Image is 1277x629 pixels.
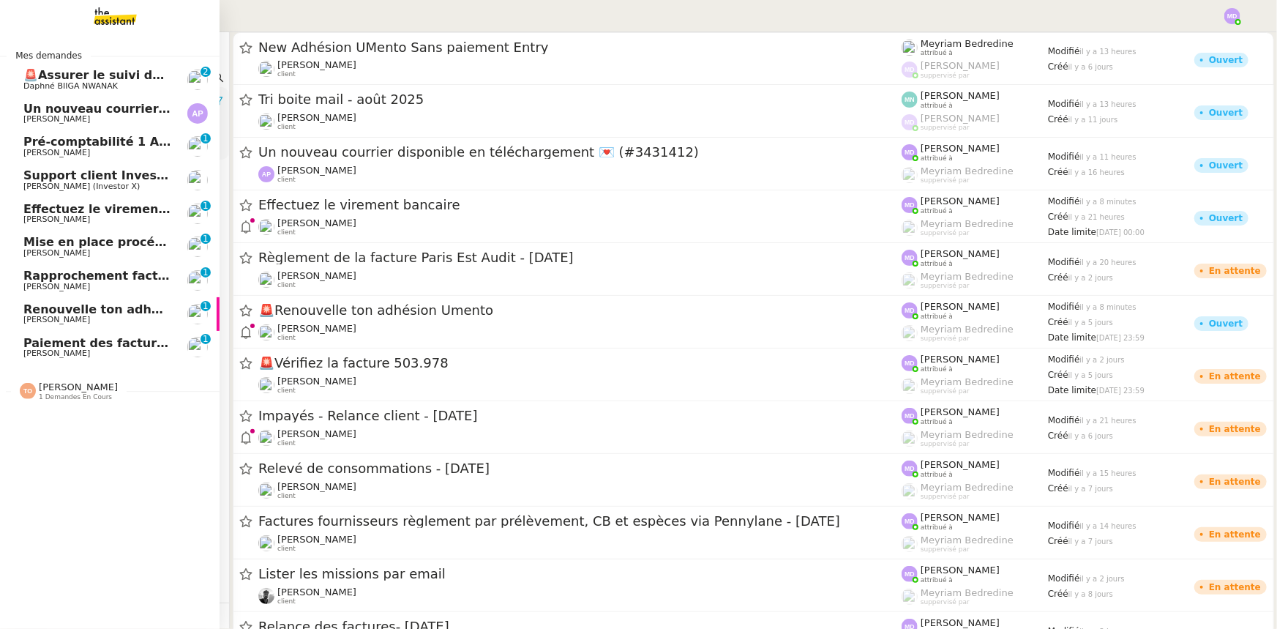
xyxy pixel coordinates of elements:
span: attribué à [921,313,953,321]
nz-badge-sup: 2 [201,67,211,77]
span: il y a 15 heures [1080,469,1136,477]
span: attribué à [921,471,953,479]
app-user-detailed-label: client [258,376,902,395]
img: users%2FUWPTPKITw0gpiMilXqRXG5g9gXH3%2Favatar%2F405ab820-17f5-49fd-8f81-080694535f4d [187,170,208,190]
app-user-detailed-label: client [258,217,902,237]
span: 1 demandes en cours [39,393,112,401]
app-user-detailed-label: client [258,481,902,500]
span: Effectuez le virement bancaire [23,202,225,216]
span: Modifié [1048,415,1080,425]
span: Créé [1048,536,1068,546]
img: users%2F9mvJqJUvllffspLsQzytnd0Nt4c2%2Favatar%2F82da88e3-d90d-4e39-b37d-dcb7941179ae [187,204,208,224]
img: users%2FaellJyylmXSg4jqeVbanehhyYJm1%2Favatar%2Fprofile-pic%20(4).png [902,167,918,183]
app-user-detailed-label: client [258,165,902,184]
nz-badge-sup: 1 [201,201,211,211]
div: En attente [1209,583,1261,592]
span: [PERSON_NAME] [921,617,1000,628]
span: il y a 6 jours [1068,432,1113,440]
img: users%2FDBF5gIzOT6MfpzgDQC7eMkIK8iA3%2Favatar%2Fd943ca6c-06ba-4e73-906b-d60e05e423d3 [258,324,274,340]
app-user-label: suppervisé par [902,165,1048,185]
img: users%2FHIWaaSoTa5U8ssS5t403NQMyZZE3%2Favatar%2Fa4be050e-05fa-4f28-bbe7-e7e8e4788720 [258,483,274,499]
span: Modifié [1048,99,1080,109]
img: users%2FaellJyylmXSg4jqeVbanehhyYJm1%2Favatar%2Fprofile-pic%20(4).png [902,589,918,605]
span: suppervisé par [921,598,970,606]
span: Meyriam Bedredine [921,165,1014,176]
span: Vérifiez la facture 503.978 [258,357,902,370]
span: Créé [1048,431,1068,441]
span: il y a 13 heures [1080,48,1136,56]
span: suppervisé par [921,124,970,132]
span: Renouvelle ton adhésion Umento [258,304,902,317]
nz-badge-sup: 1 [201,234,211,244]
span: client [277,334,296,342]
div: En attente [1209,477,1261,486]
app-user-label: attribué à [902,38,1048,57]
span: suppervisé par [921,72,970,80]
span: [PERSON_NAME] [921,196,1000,206]
img: users%2FoU9mdHte1obU4mgbfL3mcCoP1F12%2Favatar%2F1be82a40-f611-465c-b415-bc30ec7e3527 [187,337,208,357]
span: [PERSON_NAME] [921,565,1000,576]
app-user-detailed-label: client [258,112,902,131]
span: il y a 8 jours [1068,590,1113,598]
span: Lister les missions par email [258,567,902,581]
span: [PERSON_NAME] [277,323,356,334]
app-user-label: attribué à [902,248,1048,267]
img: svg [902,355,918,371]
span: Mise en place procédure - relevés bancaires mensuels [23,235,381,249]
img: svg [902,197,918,213]
app-user-label: attribué à [902,143,1048,162]
span: il y a 6 jours [1068,63,1113,71]
span: client [277,492,296,500]
img: svg [902,92,918,108]
span: client [277,70,296,78]
span: Impayés - Relance client - [DATE] [258,409,902,423]
span: 🚨Assurer le suivi de la création de l'association [23,68,342,82]
span: Tri boite mail - août 2025 [258,93,902,106]
span: il y a 5 jours [1068,319,1113,327]
app-user-detailed-label: client [258,323,902,342]
app-user-detailed-label: client [258,534,902,553]
img: svg [20,383,36,399]
img: users%2F9mvJqJUvllffspLsQzytnd0Nt4c2%2Favatar%2F82da88e3-d90d-4e39-b37d-dcb7941179ae [187,237,208,257]
span: Créé [1048,370,1068,380]
img: svg [258,166,274,182]
span: Règlement de la facture Paris Est Audit - [DATE] [258,251,902,264]
span: il y a 11 jours [1068,116,1118,124]
app-user-label: suppervisé par [902,482,1048,501]
p: 1 [203,267,209,280]
div: Ouvert [1209,161,1243,170]
span: client [277,176,296,184]
span: Créé [1048,483,1068,494]
img: users%2F9mvJqJUvllffspLsQzytnd0Nt4c2%2Favatar%2F82da88e3-d90d-4e39-b37d-dcb7941179ae [258,377,274,393]
span: [PERSON_NAME] [277,59,356,70]
img: users%2FaellJyylmXSg4jqeVbanehhyYJm1%2Favatar%2Fprofile-pic%20(4).png [902,431,918,447]
span: [PERSON_NAME] [921,354,1000,365]
span: attribué à [921,155,953,163]
img: users%2FaellJyylmXSg4jqeVbanehhyYJm1%2Favatar%2Fprofile-pic%20(4).png [902,325,918,341]
span: suppervisé par [921,387,970,395]
img: users%2FaellJyylmXSg4jqeVbanehhyYJm1%2Favatar%2Fprofile-pic%20(4).png [902,378,918,394]
span: client [277,439,296,447]
app-user-label: attribué à [902,354,1048,373]
span: il y a 7 jours [1068,537,1113,546]
span: 🚨 [258,355,274,371]
span: Meyriam Bedredine [921,587,1014,598]
span: [PERSON_NAME] [23,215,90,224]
span: Date limite [1048,227,1096,237]
nz-badge-sup: 1 [201,301,211,311]
span: [PERSON_NAME] [277,165,356,176]
span: attribué à [921,260,953,268]
span: Meyriam Bedredine [921,218,1014,229]
p: 1 [203,201,209,214]
img: svg [902,408,918,424]
span: Date limite [1048,385,1096,395]
span: [PERSON_NAME] [277,587,356,598]
span: [PERSON_NAME] [277,481,356,492]
app-user-detailed-label: client [258,428,902,447]
app-user-label: attribué à [902,512,1048,531]
img: users%2FrssbVgR8pSYriYNmUDKzQX9syo02%2Favatar%2Fb215b948-7ecd-4adc-935c-e0e4aeaee93e [187,136,208,157]
span: il y a 20 heures [1080,258,1136,267]
img: ee3399b4-027e-46f8-8bb8-fca30cb6f74c [258,588,274,604]
div: En attente [1209,267,1261,275]
span: Support client InvestorX [23,168,185,182]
